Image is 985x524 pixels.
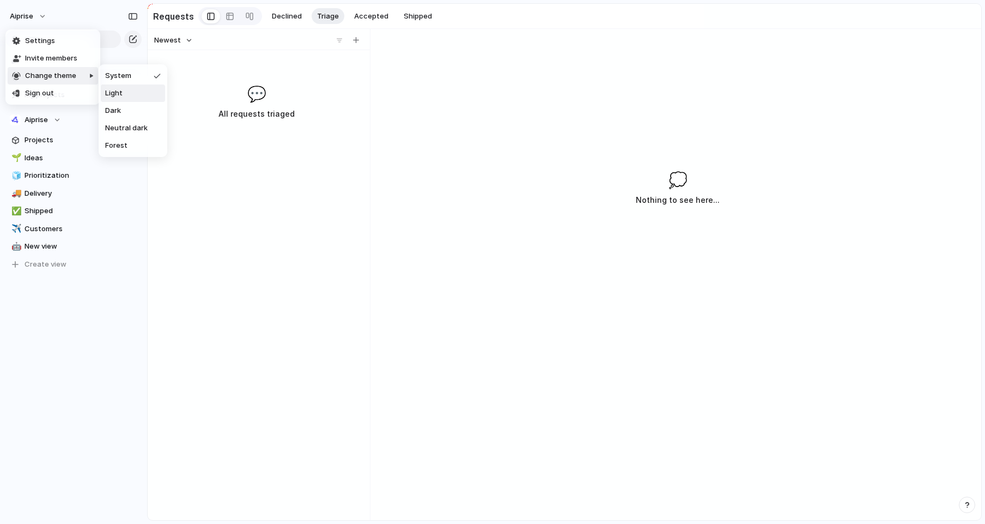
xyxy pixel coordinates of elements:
[25,88,54,99] span: Sign out
[105,105,121,116] span: Dark
[25,35,55,46] span: Settings
[25,70,76,81] span: Change theme
[105,88,123,99] span: Light
[25,53,77,64] span: Invite members
[105,123,148,134] span: Neutral dark
[105,140,127,151] span: Forest
[105,70,131,81] span: System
